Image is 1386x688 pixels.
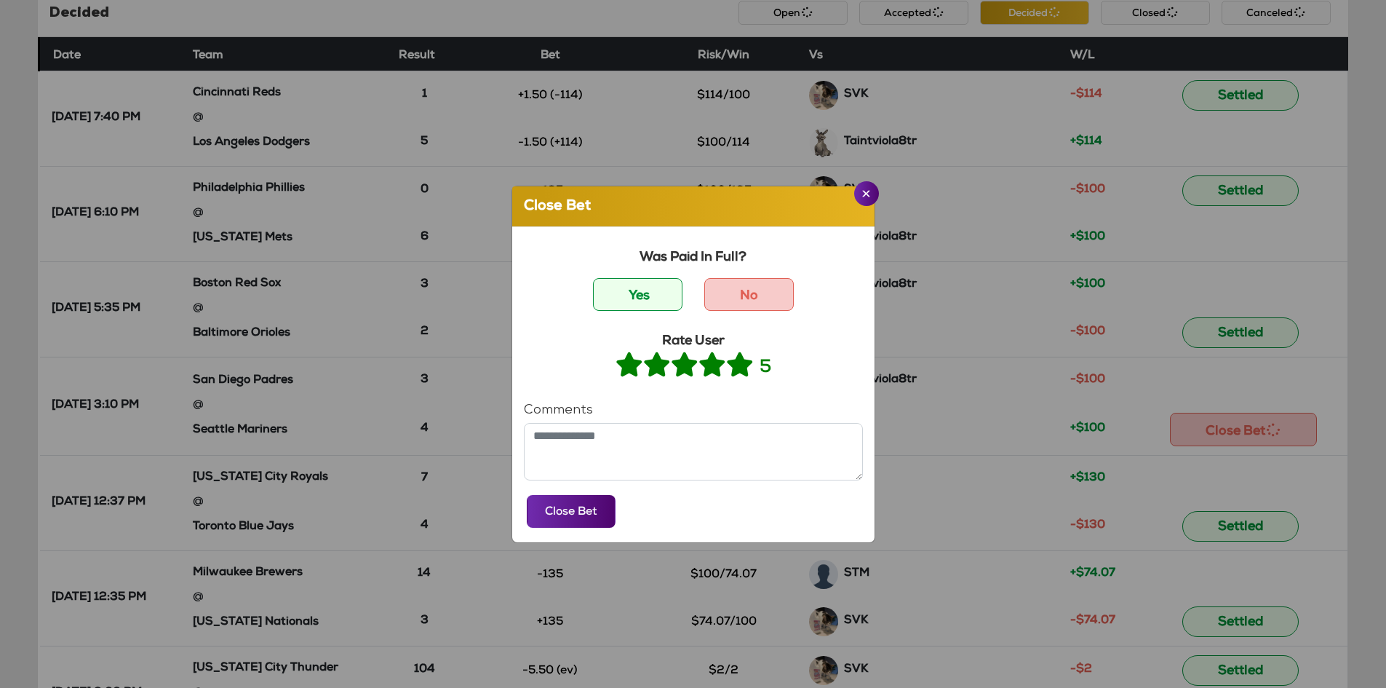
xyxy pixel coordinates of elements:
[862,190,870,197] img: Close
[524,250,863,266] h6: Was Paid In Full?
[524,196,591,218] h5: Close Bet
[524,404,863,417] h6: Comments
[760,356,771,381] label: 5
[527,495,616,528] button: Close Bet
[524,334,863,350] h6: Rate User
[704,278,794,311] label: No
[593,278,682,311] label: Yes
[854,181,879,206] button: Close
